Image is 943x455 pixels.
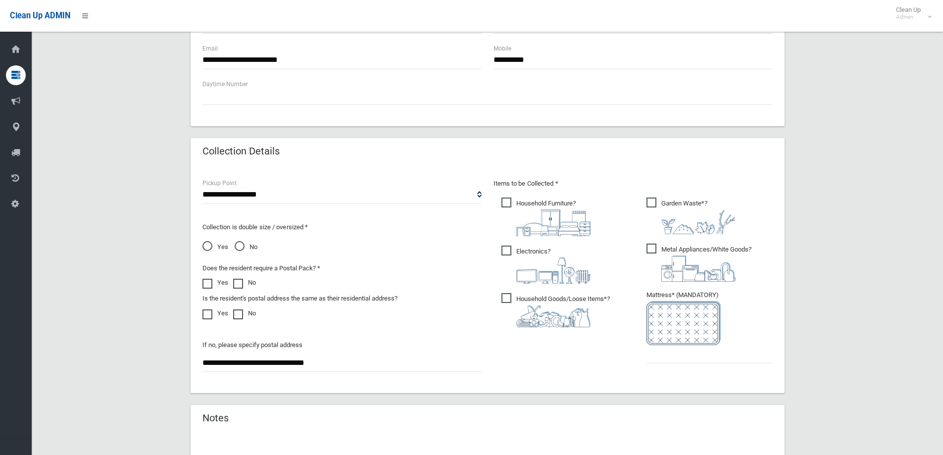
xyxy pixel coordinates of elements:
[516,305,591,327] img: b13cc3517677393f34c0a387616ef184.png
[646,301,721,345] img: e7408bece873d2c1783593a074e5cb2f.png
[661,200,736,234] i: ?
[516,295,610,327] i: ?
[896,13,921,21] small: Admin
[891,6,931,21] span: Clean Up
[202,241,228,253] span: Yes
[646,198,736,234] span: Garden Waste*
[191,142,292,161] header: Collection Details
[10,11,70,20] span: Clean Up ADMIN
[202,221,482,233] p: Collection is double size / oversized *
[501,246,591,284] span: Electronics
[202,339,302,351] label: If no, please specify postal address
[516,200,591,236] i: ?
[191,408,241,428] header: Notes
[501,198,591,236] span: Household Furniture
[516,257,591,284] img: 394712a680b73dbc3d2a6a3a7ffe5a07.png
[202,277,228,289] label: Yes
[661,209,736,234] img: 4fd8a5c772b2c999c83690221e5242e0.png
[661,255,736,282] img: 36c1b0289cb1767239cdd3de9e694f19.png
[233,307,256,319] label: No
[202,262,320,274] label: Does the resident require a Postal Pack? *
[202,307,228,319] label: Yes
[516,209,591,236] img: aa9efdbe659d29b613fca23ba79d85cb.png
[516,248,591,284] i: ?
[661,246,751,282] i: ?
[235,241,257,253] span: No
[233,277,256,289] label: No
[494,178,773,190] p: Items to be Collected *
[646,291,773,345] span: Mattress* (MANDATORY)
[202,293,397,304] label: Is the resident's postal address the same as their residential address?
[646,244,751,282] span: Metal Appliances/White Goods
[501,293,610,327] span: Household Goods/Loose Items*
